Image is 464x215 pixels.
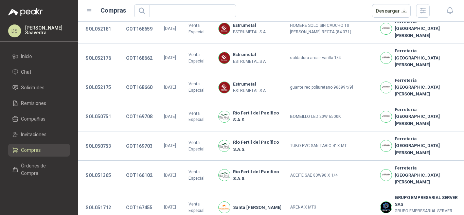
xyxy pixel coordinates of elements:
[82,110,114,123] button: SOL050751
[82,140,114,152] button: SOL050753
[286,14,376,43] td: HOMBRE SOLO SIN CAUCHO 10 [PERSON_NAME] RECTA (84-371)
[219,23,230,34] img: Company Logo
[164,173,176,178] span: [DATE]
[123,23,156,35] button: COT168659
[184,73,214,102] td: Venta Especial
[8,24,21,37] div: DS
[82,52,114,64] button: SOL052176
[380,140,392,151] img: Company Logo
[380,52,392,64] img: Company Logo
[372,4,411,18] button: Descargar
[21,53,32,60] span: Inicio
[8,50,70,63] a: Inicio
[380,23,392,34] img: Company Logo
[219,140,230,151] img: Company Logo
[233,88,266,94] p: ESTRUMETAL S A
[233,58,266,65] p: ESTRUMETAL S A
[8,159,70,180] a: Órdenes de Compra
[21,115,46,123] span: Compañías
[8,66,70,78] a: Chat
[184,131,214,161] td: Venta Especial
[21,100,46,107] span: Remisiones
[380,169,392,181] img: Company Logo
[21,162,64,177] span: Órdenes de Compra
[184,43,214,73] td: Venta Especial
[286,161,376,190] td: ACEITE SAE 80W90 X 1/4
[123,110,156,123] button: COT169708
[286,43,376,73] td: soldadura arcair varilla 1/4
[123,52,156,64] button: COT168662
[164,55,176,60] span: [DATE]
[21,146,41,154] span: Compras
[82,81,114,93] button: SOL052175
[8,112,70,125] a: Compañías
[123,169,156,181] button: COT166102
[233,29,266,35] p: ESTRUMETAL S A
[184,14,214,43] td: Venta Especial
[286,131,376,161] td: TUBO PVC SANITARIO 4" X MT
[123,81,156,93] button: COT168660
[164,85,176,90] span: [DATE]
[233,204,282,211] b: Santa [PERSON_NAME]
[233,22,266,29] b: Estrumetal
[380,202,392,213] img: Company Logo
[219,52,230,64] img: Company Logo
[395,48,460,68] b: Ferretería [GEOGRAPHIC_DATA][PERSON_NAME]
[21,131,47,138] span: Invitaciones
[123,201,156,214] button: COT167455
[8,8,43,16] img: Logo peakr
[184,102,214,131] td: Venta Especial
[395,18,460,39] b: Ferretería [GEOGRAPHIC_DATA][PERSON_NAME]
[8,97,70,110] a: Remisiones
[219,82,230,93] img: Company Logo
[101,6,126,15] h1: Compras
[380,111,392,122] img: Company Logo
[8,81,70,94] a: Solicitudes
[82,201,114,214] button: SOL051712
[184,161,214,190] td: Venta Especial
[286,73,376,102] td: guante rec poliuretano 96699 t/9l
[25,25,70,35] p: [PERSON_NAME] Saavedra
[164,205,176,210] span: [DATE]
[8,128,70,141] a: Invitaciones
[164,26,176,31] span: [DATE]
[233,110,282,124] b: Rio Fertil del Pacífico S.A.S.
[395,165,460,185] b: Ferretería [GEOGRAPHIC_DATA][PERSON_NAME]
[380,82,392,93] img: Company Logo
[233,168,282,182] b: Rio Fertil del Pacífico S.A.S.
[123,140,156,152] button: COT169703
[219,111,230,122] img: Company Logo
[21,84,44,91] span: Solicitudes
[21,68,31,76] span: Chat
[395,106,460,127] b: Ferretería [GEOGRAPHIC_DATA][PERSON_NAME]
[219,169,230,181] img: Company Logo
[82,169,114,181] button: SOL051365
[233,139,282,153] b: Rio Fertil del Pacífico S.A.S.
[82,23,114,35] button: SOL052181
[164,114,176,119] span: [DATE]
[395,194,460,208] b: GRUPO EMPRESARIAL SERVER SAS
[8,144,70,157] a: Compras
[164,143,176,148] span: [DATE]
[233,51,266,58] b: Estrumetal
[286,102,376,131] td: BOMBILLO LED 20W 6500K
[395,136,460,156] b: Ferretería [GEOGRAPHIC_DATA][PERSON_NAME]
[233,81,266,88] b: Estrumetal
[395,77,460,98] b: Ferretería [GEOGRAPHIC_DATA][PERSON_NAME]
[219,202,230,213] img: Company Logo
